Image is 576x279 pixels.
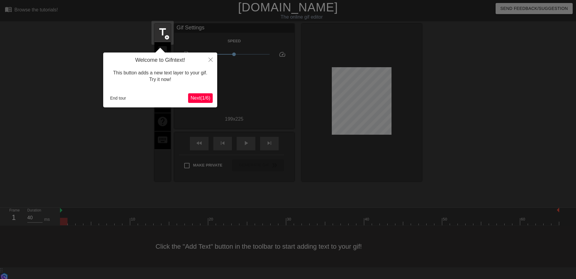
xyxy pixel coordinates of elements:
[108,94,128,103] button: End tour
[188,93,213,103] button: Next
[204,52,217,66] button: Close
[190,95,210,100] span: Next ( 1 / 6 )
[108,57,213,64] h4: Welcome to Gifntext!
[108,64,213,89] div: This button adds a new text layer to your gif. Try it now!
